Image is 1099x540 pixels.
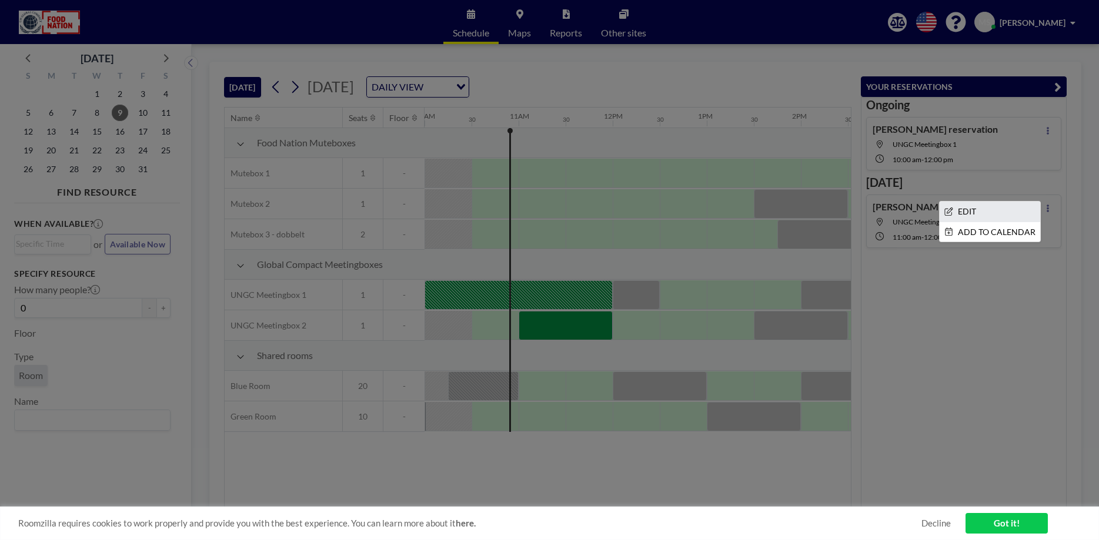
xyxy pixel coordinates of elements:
a: Decline [921,518,951,529]
li: EDIT [940,202,1040,222]
a: here. [456,518,476,528]
li: ADD TO CALENDAR [940,222,1040,242]
span: Roomzilla requires cookies to work properly and provide you with the best experience. You can lea... [18,518,921,529]
a: Got it! [966,513,1048,534]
